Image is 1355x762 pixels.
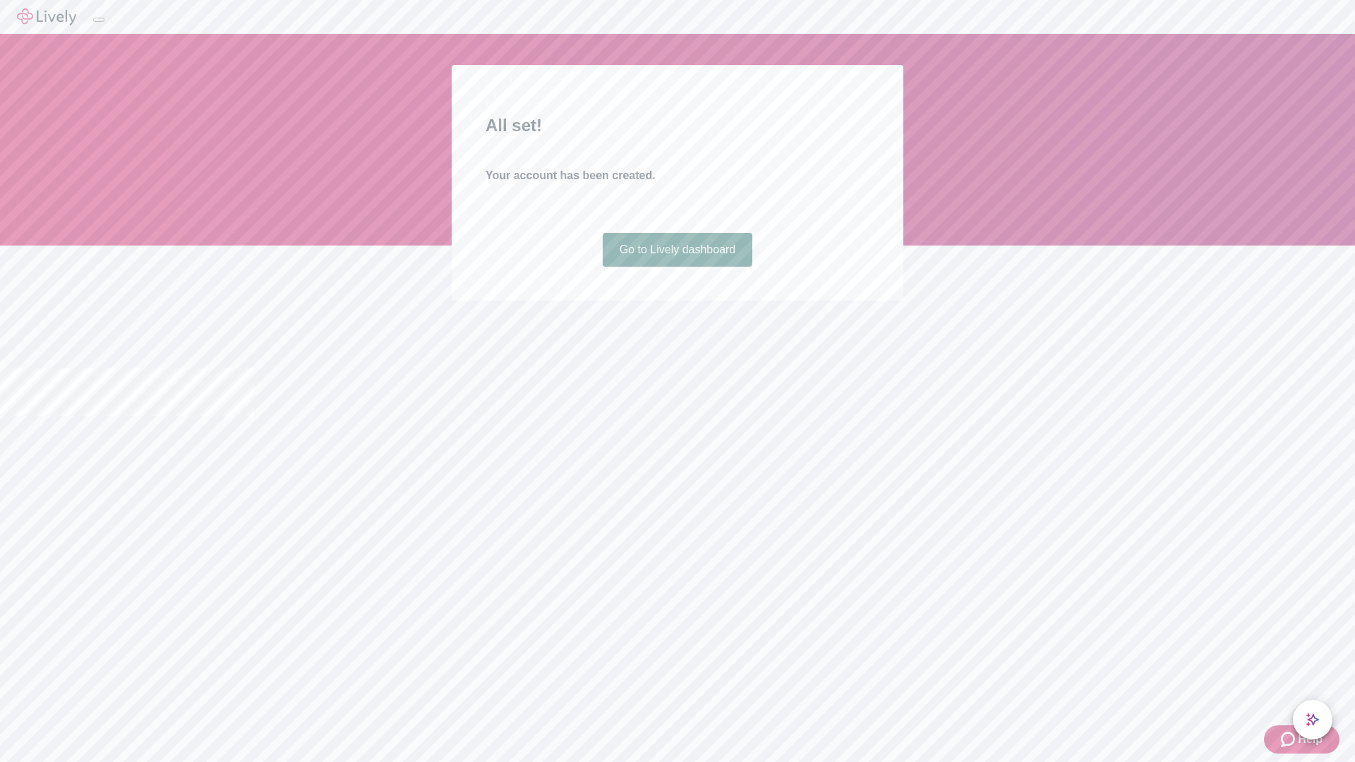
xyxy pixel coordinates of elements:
[486,167,869,184] h4: Your account has been created.
[486,113,869,138] h2: All set!
[1264,725,1339,754] button: Zendesk support iconHelp
[603,233,753,267] a: Go to Lively dashboard
[1293,700,1332,739] button: chat
[1298,731,1323,748] span: Help
[1306,713,1320,727] svg: Lively AI Assistant
[1281,731,1298,748] svg: Zendesk support icon
[93,18,104,22] button: Log out
[17,8,76,25] img: Lively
